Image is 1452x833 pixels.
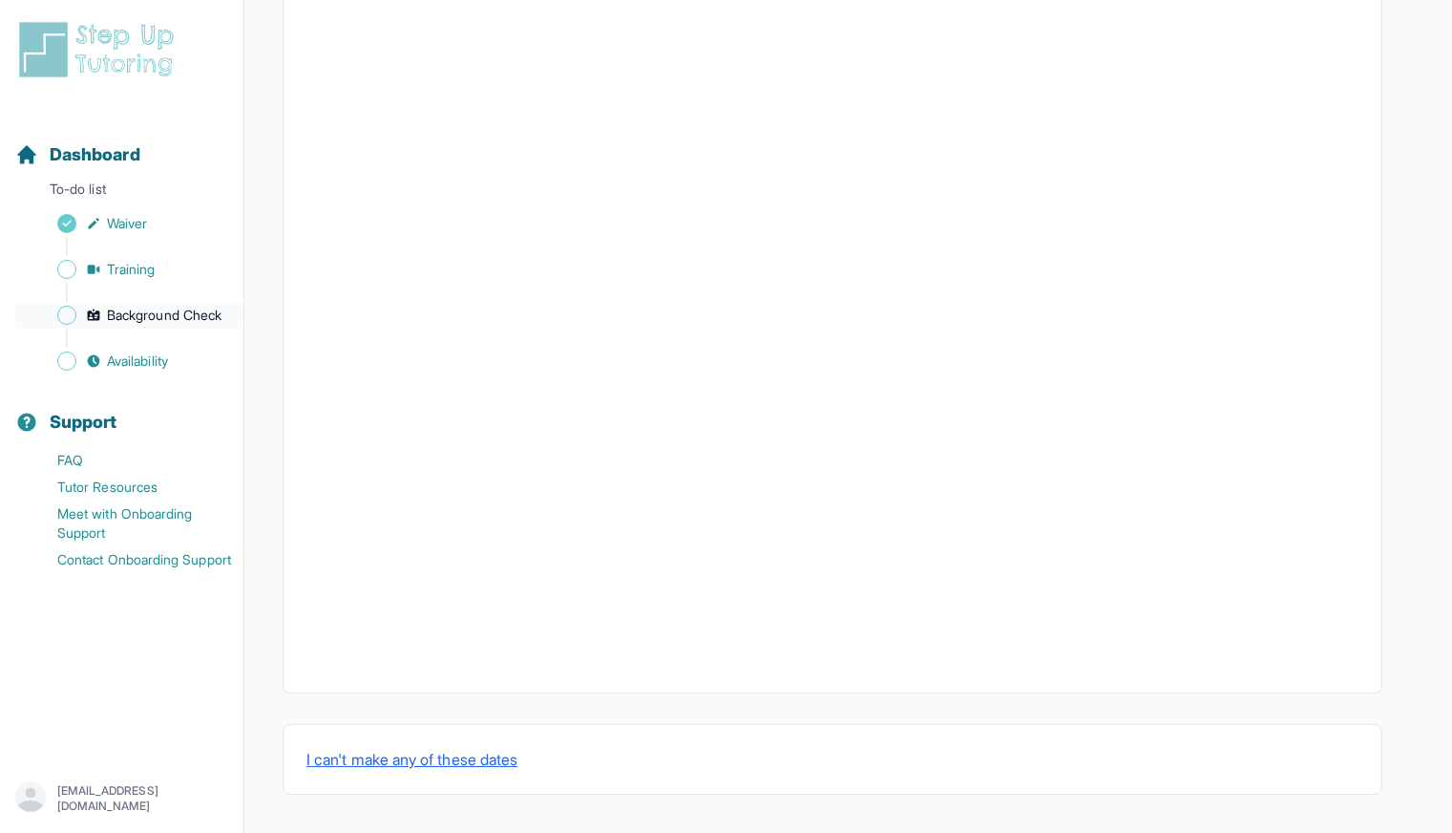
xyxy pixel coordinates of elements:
a: Dashboard [15,141,140,168]
a: Availability [15,348,243,374]
a: Waiver [15,210,243,237]
button: Support [8,378,236,443]
span: Dashboard [50,141,140,168]
a: FAQ [15,447,243,474]
p: To-do list [8,180,236,206]
span: Training [107,260,156,279]
a: Background Check [15,302,243,329]
span: Background Check [107,306,221,325]
p: [EMAIL_ADDRESS][DOMAIN_NAME] [57,783,228,814]
button: Dashboard [8,111,236,176]
img: logo [15,19,185,80]
span: Waiver [107,214,147,233]
a: Meet with Onboarding Support [15,501,243,546]
span: Availability [107,352,168,371]
a: Training [15,256,243,283]
span: Support [50,409,117,436]
a: Contact Onboarding Support [15,546,243,573]
button: [EMAIL_ADDRESS][DOMAIN_NAME] [15,781,228,816]
a: Tutor Resources [15,474,243,501]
